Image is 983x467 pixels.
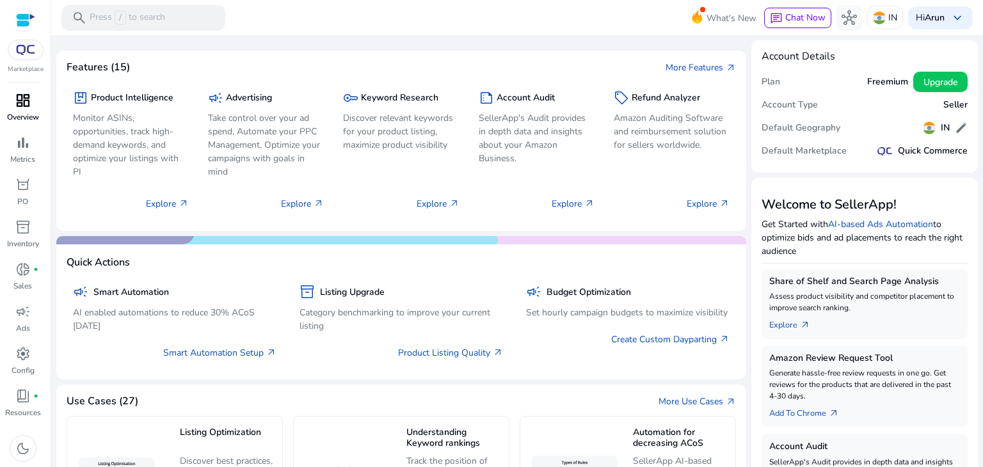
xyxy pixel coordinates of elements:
span: / [115,11,126,25]
span: fiber_manual_record [33,267,38,272]
p: Amazon Auditing Software and reimbursement solution for sellers worldwide. [614,111,730,152]
span: arrow_outward [829,408,839,418]
p: Monitor ASINs, opportunities, track high-demand keywords, and optimize your listings with PI [73,111,189,178]
p: Explore [281,197,324,210]
span: orders [15,177,31,193]
p: Inventory [7,238,39,249]
span: book_4 [15,388,31,404]
span: arrow_outward [449,198,460,209]
a: Create Custom Dayparting [611,333,730,346]
span: chat [770,12,783,25]
p: Config [12,365,35,376]
p: Hi [916,13,945,22]
h5: Understanding Keyword rankings [406,427,502,450]
p: Metrics [10,154,35,165]
span: key [343,90,358,106]
span: campaign [526,284,541,299]
button: hub [836,5,862,31]
span: arrow_outward [726,63,736,73]
span: campaign [15,304,31,319]
h5: Smart Automation [93,287,169,298]
p: Assess product visibility and competitor placement to improve search ranking. [769,290,960,313]
p: Press to search [90,11,165,25]
p: Explore [146,197,189,210]
p: Take control over your ad spend, Automate your PPC Management, Optimize your campaigns with goals... [208,111,324,178]
a: Product Listing Quality [398,346,503,360]
b: Arun [925,12,945,24]
h5: Account Audit [497,93,555,104]
span: arrow_outward [726,397,736,407]
span: sell [614,90,629,106]
button: chatChat Now [764,8,831,28]
img: in.svg [873,12,886,24]
p: Resources [5,407,41,418]
h5: Amazon Review Request Tool [769,353,960,364]
span: campaign [73,284,88,299]
h5: Freemium [867,77,908,88]
h5: Quick Commerce [898,146,968,157]
h5: Account Audit [769,441,960,452]
a: Explorearrow_outward [769,313,820,331]
h5: Refund Analyzer [632,93,700,104]
span: search [72,10,87,26]
span: What's New [707,7,756,29]
p: Set hourly campaign budgets to maximize visibility [526,306,730,319]
img: QC-logo.svg [877,147,893,155]
p: Category benchmarking to improve your current listing [300,306,503,333]
p: Explore [417,197,460,210]
span: arrow_outward [493,347,503,358]
h4: Account Details [762,51,835,63]
h5: Listing Optimization [180,427,276,450]
span: bar_chart [15,135,31,150]
p: Explore [552,197,595,210]
span: hub [842,10,857,26]
h5: Plan [762,77,780,88]
h5: Listing Upgrade [320,287,385,298]
span: settings [15,346,31,361]
p: Sales [13,280,32,292]
h4: Quick Actions [67,257,130,269]
h5: Account Type [762,100,818,111]
h3: Welcome to SellerApp! [762,197,968,212]
span: dashboard [15,93,31,108]
span: inventory_2 [15,219,31,235]
img: in.svg [923,122,936,134]
span: campaign [208,90,223,106]
p: Ads [16,322,30,334]
h5: Default Geography [762,123,840,134]
h4: Use Cases (27) [67,395,138,408]
a: Smart Automation Setup [163,346,276,360]
h5: Budget Optimization [547,287,631,298]
span: keyboard_arrow_down [950,10,965,26]
span: arrow_outward [584,198,595,209]
p: Get Started with to optimize bids and ad placements to reach the right audience [762,218,968,258]
p: IN [888,6,897,29]
a: More Featuresarrow_outward [666,61,736,74]
h5: Seller [943,100,968,111]
a: AI-based Ads Automation [828,218,933,230]
p: AI enabled automations to reduce 30% ACoS [DATE] [73,306,276,333]
span: package [73,90,88,106]
p: Discover relevant keywords for your product listing, maximize product visibility [343,111,459,152]
p: PO [17,196,28,207]
p: Overview [7,111,39,123]
span: donut_small [15,262,31,277]
img: QC-logo.svg [14,45,37,55]
span: arrow_outward [179,198,189,209]
span: dark_mode [15,441,31,456]
span: edit [955,122,968,134]
span: arrow_outward [266,347,276,358]
span: arrow_outward [800,320,810,330]
h5: Advertising [226,93,272,104]
h5: Keyword Research [361,93,438,104]
p: SellerApp's Audit provides in depth data and insights about your Amazon Business. [479,111,595,165]
span: arrow_outward [719,334,730,344]
p: Explore [687,197,730,210]
span: fiber_manual_record [33,393,38,399]
h5: IN [941,123,950,134]
a: More Use Casesarrow_outward [659,395,736,408]
a: Add To Chrome [769,402,849,420]
button: Upgrade [913,72,968,92]
h5: Default Marketplace [762,146,847,157]
span: Upgrade [923,75,957,89]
